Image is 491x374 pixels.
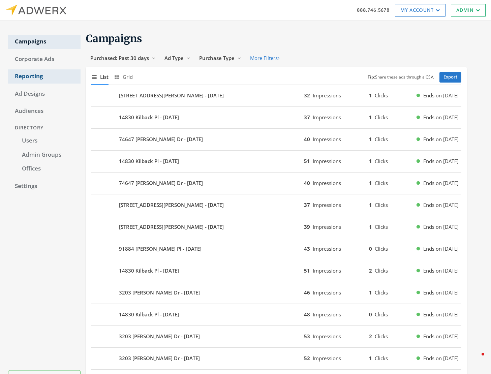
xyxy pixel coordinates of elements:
button: [STREET_ADDRESS][PERSON_NAME] - [DATE]32Impressions1ClicksEnds on [DATE] [91,88,461,104]
b: 74647 [PERSON_NAME] Dr - [DATE] [119,135,203,143]
b: 1 [369,158,372,164]
a: Admin Groups [15,148,81,162]
a: Campaigns [8,35,81,49]
span: Ends on [DATE] [423,179,459,187]
span: Clicks [375,136,388,143]
span: Clicks [375,201,388,208]
button: 74647 [PERSON_NAME] Dr - [DATE]40Impressions1ClicksEnds on [DATE] [91,175,461,191]
span: Ends on [DATE] [423,289,459,297]
span: Ad Type [164,55,184,61]
span: Impressions [313,311,341,318]
span: Ends on [DATE] [423,311,459,318]
a: Corporate Ads [8,52,81,66]
span: Impressions [313,289,341,296]
button: 3203 [PERSON_NAME] Dr - [DATE]53Impressions2ClicksEnds on [DATE] [91,329,461,345]
span: Ends on [DATE] [423,223,459,231]
b: 1 [369,92,372,99]
span: Ends on [DATE] [423,267,459,275]
b: 52 [304,355,310,362]
b: [STREET_ADDRESS][PERSON_NAME] - [DATE] [119,201,224,209]
button: Purchase Type [195,52,246,64]
b: 40 [304,136,310,143]
span: Ends on [DATE] [423,135,459,143]
a: Admin [451,4,486,17]
span: Clicks [375,180,388,186]
span: Campaigns [86,32,142,45]
span: Clicks [375,114,388,121]
b: 1 [369,355,372,362]
button: Grid [114,70,133,84]
button: 3203 [PERSON_NAME] Dr - [DATE]52Impressions1ClicksEnds on [DATE] [91,350,461,367]
span: Clicks [375,267,388,274]
button: 3203 [PERSON_NAME] Dr - [DATE]46Impressions1ClicksEnds on [DATE] [91,285,461,301]
button: 91884 [PERSON_NAME] Pl - [DATE]43Impressions0ClicksEnds on [DATE] [91,241,461,257]
span: Clicks [375,355,388,362]
b: 1 [369,114,372,121]
b: 1 [369,201,372,208]
button: 14830 Kilback Pl - [DATE]51Impressions1ClicksEnds on [DATE] [91,153,461,169]
b: 1 [369,136,372,143]
span: Impressions [313,114,341,121]
a: Offices [15,162,81,176]
span: Clicks [375,333,388,340]
b: 3203 [PERSON_NAME] Dr - [DATE] [119,354,200,362]
button: List [91,70,109,84]
button: More Filters [246,52,284,64]
b: [STREET_ADDRESS][PERSON_NAME] - [DATE] [119,223,224,231]
a: Export [439,72,461,83]
b: 1 [369,289,372,296]
button: 74647 [PERSON_NAME] Dr - [DATE]40Impressions1ClicksEnds on [DATE] [91,131,461,148]
b: 14830 Kilback Pl - [DATE] [119,267,179,275]
b: 0 [369,311,372,318]
span: Impressions [313,267,341,274]
span: Ends on [DATE] [423,157,459,165]
a: Users [15,134,81,148]
span: Clicks [375,311,388,318]
span: Impressions [313,180,341,186]
b: 53 [304,333,310,340]
button: [STREET_ADDRESS][PERSON_NAME] - [DATE]39Impressions1ClicksEnds on [DATE] [91,219,461,235]
button: 14830 Kilback Pl - [DATE]37Impressions1ClicksEnds on [DATE] [91,110,461,126]
b: 51 [304,267,310,274]
span: Clicks [375,223,388,230]
iframe: Intercom live chat [468,351,484,367]
a: Ad Designs [8,87,81,101]
span: Grid [123,73,133,81]
button: 14830 Kilback Pl - [DATE]48Impressions0ClicksEnds on [DATE] [91,307,461,323]
b: 14830 Kilback Pl - [DATE] [119,114,179,121]
b: 32 [304,92,310,99]
a: Settings [8,179,81,193]
span: Impressions [313,333,341,340]
button: 14830 Kilback Pl - [DATE]51Impressions2ClicksEnds on [DATE] [91,263,461,279]
span: Ends on [DATE] [423,92,459,99]
span: Ends on [DATE] [423,354,459,362]
div: Directory [8,122,81,134]
b: 43 [304,245,310,252]
b: 3203 [PERSON_NAME] Dr - [DATE] [119,333,200,340]
span: Impressions [313,92,341,99]
span: Clicks [375,245,388,252]
img: Adwerx [5,4,66,16]
span: Ends on [DATE] [423,201,459,209]
span: Ends on [DATE] [423,245,459,253]
b: 46 [304,289,310,296]
b: 51 [304,158,310,164]
b: 1 [369,180,372,186]
span: Impressions [313,223,341,230]
a: Reporting [8,69,81,84]
span: Clicks [375,92,388,99]
b: 40 [304,180,310,186]
a: My Account [395,4,446,17]
b: 2 [369,333,372,340]
span: Clicks [375,289,388,296]
small: Share these ads through a CSV. [368,74,434,81]
b: 91884 [PERSON_NAME] Pl - [DATE] [119,245,202,253]
b: 14830 Kilback Pl - [DATE] [119,157,179,165]
span: 888.746.5678 [357,6,390,13]
b: 14830 Kilback Pl - [DATE] [119,311,179,318]
span: Impressions [313,136,341,143]
span: List [100,73,109,81]
b: 37 [304,114,310,121]
span: Impressions [313,158,341,164]
b: 3203 [PERSON_NAME] Dr - [DATE] [119,289,200,297]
